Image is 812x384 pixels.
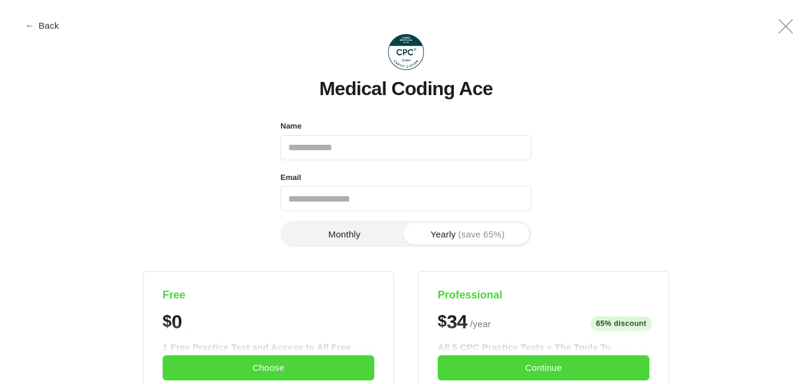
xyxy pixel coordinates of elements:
button: Monthly [283,223,406,245]
h4: Free [163,288,374,302]
input: Email [280,186,532,211]
h4: Professional [438,288,649,302]
span: 0 [172,312,182,331]
button: ← Back [19,21,67,30]
span: (save 65%) [458,230,505,239]
button: Choose [163,355,374,380]
span: $ [163,312,172,331]
span: 65% discount [591,316,652,331]
button: Continue [438,355,649,380]
input: Name [280,135,532,160]
span: 34 [447,312,467,331]
span: $ [438,312,447,331]
button: Yearly(save 65%) [406,223,529,245]
label: Email [280,170,301,185]
span: / year [470,317,491,331]
h1: Medical Coding Ace [319,78,493,99]
img: Medical Coding Ace [388,34,424,70]
label: Name [280,118,301,134]
span: ← [25,21,34,30]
